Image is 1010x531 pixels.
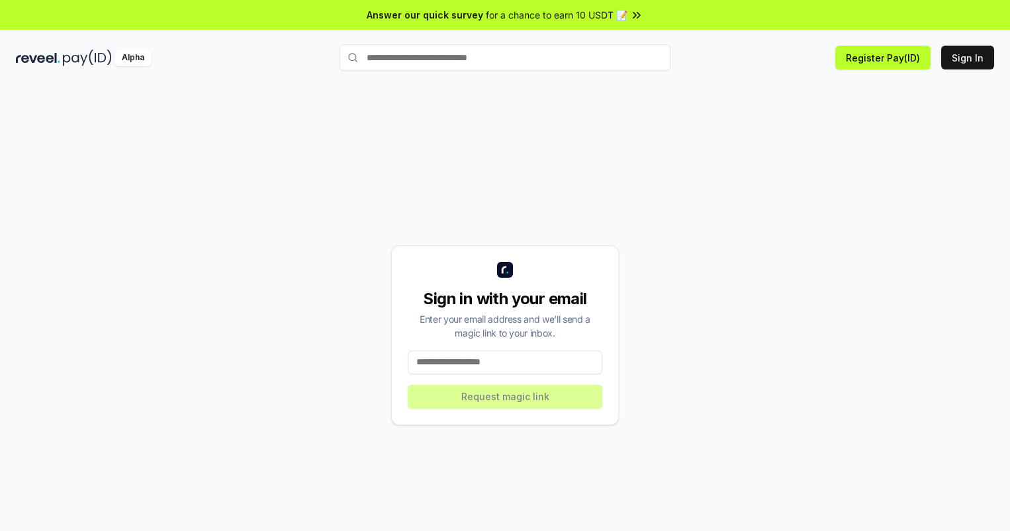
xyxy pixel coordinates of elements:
div: Enter your email address and we’ll send a magic link to your inbox. [408,312,602,340]
div: Sign in with your email [408,288,602,309]
span: Answer our quick survey [367,8,483,22]
button: Register Pay(ID) [835,46,931,69]
img: logo_small [497,262,513,278]
div: Alpha [115,50,152,66]
span: for a chance to earn 10 USDT 📝 [486,8,627,22]
button: Sign In [941,46,994,69]
img: reveel_dark [16,50,60,66]
img: pay_id [63,50,112,66]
